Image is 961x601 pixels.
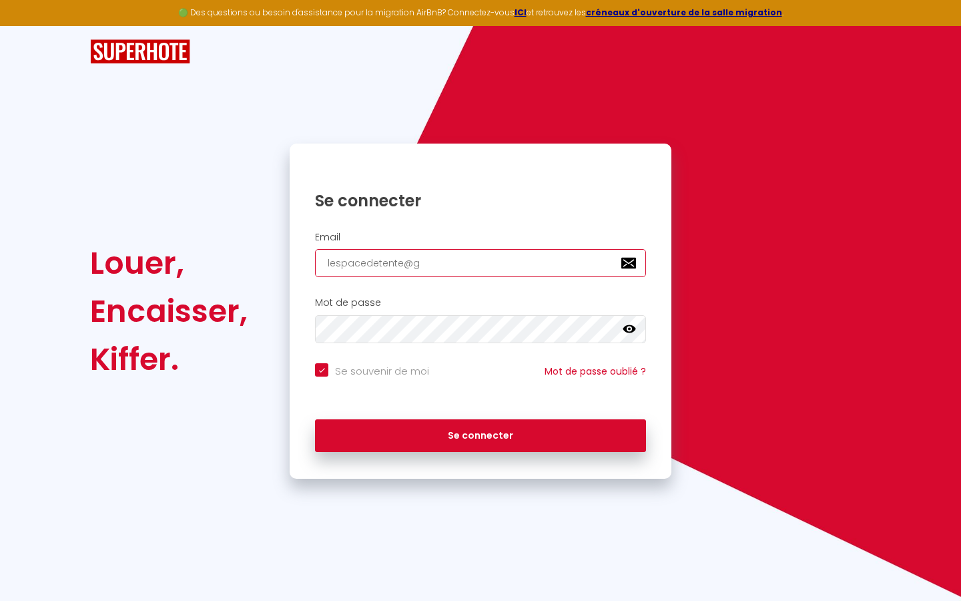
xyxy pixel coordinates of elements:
[90,39,190,64] img: SuperHote logo
[586,7,782,18] a: créneaux d'ouverture de la salle migration
[90,239,248,287] div: Louer,
[11,5,51,45] button: Ouvrir le widget de chat LiveChat
[315,297,646,309] h2: Mot de passe
[315,232,646,243] h2: Email
[315,419,646,453] button: Se connecter
[315,249,646,277] input: Ton Email
[90,335,248,383] div: Kiffer.
[545,365,646,378] a: Mot de passe oublié ?
[90,287,248,335] div: Encaisser,
[515,7,527,18] a: ICI
[315,190,646,211] h1: Se connecter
